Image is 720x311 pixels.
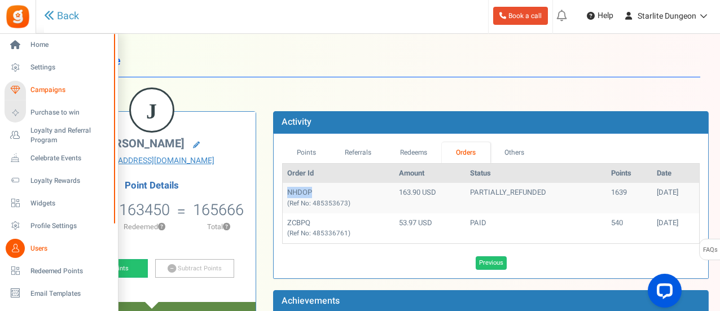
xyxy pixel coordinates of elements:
[282,115,311,129] b: Activity
[282,294,340,308] b: Achievements
[30,289,109,299] span: Email Templates
[131,89,173,133] figcaption: J
[5,58,113,77] a: Settings
[5,194,113,213] a: Widgets
[30,199,109,208] span: Widgets
[30,154,109,163] span: Celebrate Events
[30,221,109,231] span: Profile Settings
[56,155,247,167] a: [EMAIL_ADDRESS][DOMAIN_NAME]
[282,142,331,163] a: Points
[283,183,394,213] td: NHDOP
[223,224,230,231] button: ?
[5,126,113,145] a: Loyalty and Referral Program
[466,183,607,213] td: PARTIALLY_REFUNDED
[158,224,165,231] button: ?
[5,216,113,235] a: Profile Settings
[287,199,350,208] small: (Ref No: 485353673)
[582,7,618,25] a: Help
[5,36,113,55] a: Home
[283,164,394,183] th: Order Id
[30,176,109,186] span: Loyalty Rewards
[30,85,109,95] span: Campaigns
[47,181,256,191] h4: Point Details
[283,213,394,243] td: ZCBPQ
[5,148,113,168] a: Celebrate Events
[657,218,695,229] div: [DATE]
[30,108,109,117] span: Purchase to win
[187,222,250,232] p: Total
[5,171,113,190] a: Loyalty Rewards
[394,164,466,183] th: Amount
[442,142,490,163] a: Orders
[607,183,652,213] td: 1639
[30,40,109,50] span: Home
[193,202,244,218] h5: 165666
[5,81,113,100] a: Campaigns
[30,63,109,72] span: Settings
[657,187,695,198] div: [DATE]
[5,239,113,258] a: Users
[476,256,507,270] a: Previous
[394,183,466,213] td: 163.90 USD
[466,213,607,243] td: PAID
[30,266,109,276] span: Redeemed Points
[55,45,700,77] h1: User Profile
[394,213,466,243] td: 53.97 USD
[493,7,548,25] a: Book a call
[466,164,607,183] th: Status
[287,229,350,238] small: (Ref No: 485336761)
[607,213,652,243] td: 540
[30,244,109,253] span: Users
[5,284,113,303] a: Email Templates
[652,164,699,183] th: Date
[490,142,539,163] a: Others
[703,239,718,261] span: FAQs
[5,261,113,281] a: Redeemed Points
[113,222,176,232] p: Redeemed
[119,202,170,218] h5: 163450
[98,135,185,152] span: [PERSON_NAME]
[155,259,234,278] a: Subtract Points
[595,10,613,21] span: Help
[5,4,30,29] img: Gratisfaction
[30,126,113,145] span: Loyalty and Referral Program
[331,142,386,163] a: Referrals
[385,142,442,163] a: Redeems
[607,164,652,183] th: Points
[638,10,696,22] span: Starlite Dungeon
[5,103,113,122] a: Purchase to win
